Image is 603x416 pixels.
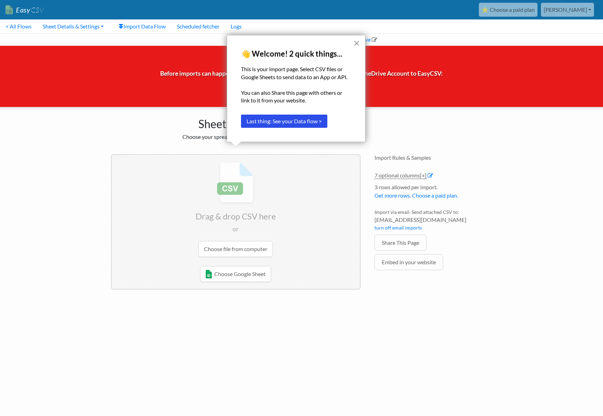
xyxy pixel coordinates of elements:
[6,3,44,17] a: EasyCSV
[241,115,327,128] button: Last thing: See your Data flow >
[37,19,109,33] a: Sheet Details & Settings
[171,19,225,33] a: Scheduled fetcher
[160,56,443,93] span: 👋 Required Before imports can happen to OneDrive. You must connect your Microsoft OneDrive Accoun...
[374,154,492,161] h4: Import Rules & Samples
[241,49,351,58] p: 👋 Welcome! 2 quick things...
[241,89,351,105] p: You can also Share this page with others or link to it from your website.
[353,38,360,49] button: Close
[241,65,351,81] p: This is your import page. Select CSV files or Google Sheets to send data to an App or API.
[30,6,44,14] span: CSV
[225,19,247,33] a: Logs
[374,172,427,179] a: 7 optional columns[+]
[111,114,361,131] h1: Sheet Import
[541,3,594,17] a: [PERSON_NAME]
[226,36,275,43] a: Microsoft OneDrive
[374,208,492,235] li: Import via email. Send attached CSV to:
[374,225,422,231] a: turn off email imports
[479,3,537,17] a: ⭐ Choose a paid plan
[374,192,458,199] a: Get more rows. Choose a paid plan.
[374,216,492,224] span: [EMAIL_ADDRESS][DOMAIN_NAME]
[374,183,492,203] li: 3 rows allowed per import.
[568,381,595,408] iframe: Drift Widget Chat Controller
[111,133,361,140] h2: Choose your spreadsheet below to import.
[420,172,427,178] span: [+]
[374,235,427,251] a: Share This Page
[113,19,171,33] a: Import Data Flow
[374,254,443,270] a: Embed in your website
[200,266,271,282] a: Choose Google Sheet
